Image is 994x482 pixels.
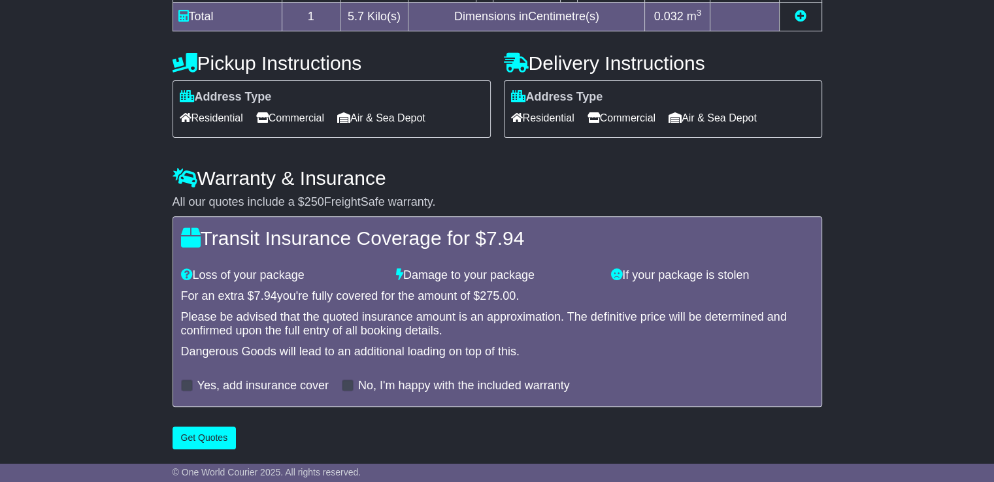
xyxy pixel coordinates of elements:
span: 7.94 [254,289,277,302]
span: 275.00 [480,289,516,302]
span: Air & Sea Depot [669,108,757,128]
div: All our quotes include a $ FreightSafe warranty. [173,195,822,210]
h4: Delivery Instructions [504,52,822,74]
td: Kilo(s) [340,3,408,31]
span: 7.94 [486,227,524,249]
span: Commercial [256,108,324,128]
div: Loss of your package [174,268,389,283]
button: Get Quotes [173,426,237,449]
label: Yes, add insurance cover [197,379,329,393]
span: Air & Sea Depot [337,108,425,128]
span: Commercial [588,108,655,128]
div: For an extra $ you're fully covered for the amount of $ . [181,289,814,304]
td: 1 [282,3,340,31]
span: Residential [180,108,243,128]
div: If your package is stolen [605,268,820,283]
a: Add new item [795,10,806,23]
td: Dimensions in Centimetre(s) [408,3,645,31]
h4: Warranty & Insurance [173,167,822,189]
span: m [687,10,702,23]
h4: Transit Insurance Coverage for $ [181,227,814,249]
span: 250 [305,195,324,208]
span: Residential [511,108,574,128]
label: No, I'm happy with the included warranty [358,379,570,393]
span: 0.032 [654,10,684,23]
h4: Pickup Instructions [173,52,491,74]
span: © One World Courier 2025. All rights reserved. [173,467,361,477]
div: Please be advised that the quoted insurance amount is an approximation. The definitive price will... [181,310,814,338]
div: Dangerous Goods will lead to an additional loading on top of this. [181,345,814,359]
label: Address Type [180,90,272,104]
sup: 3 [697,8,702,18]
div: Damage to your package [389,268,605,283]
label: Address Type [511,90,603,104]
span: 5.7 [348,10,364,23]
td: Total [173,3,282,31]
